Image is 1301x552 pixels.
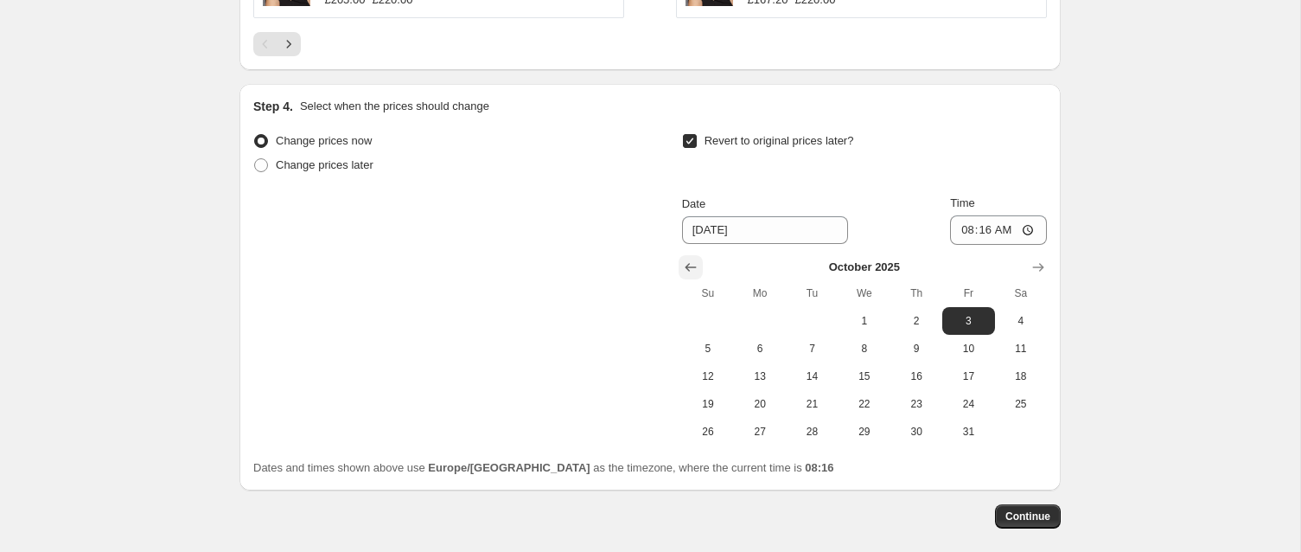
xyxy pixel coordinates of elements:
[793,286,831,300] span: Tu
[942,418,994,446] button: Friday October 31 2025
[845,425,883,439] span: 29
[682,197,705,210] span: Date
[253,461,834,474] span: Dates and times shown above use as the timezone, where the current time is
[839,335,890,363] button: Wednesday October 8 2025
[845,314,883,328] span: 1
[950,215,1047,245] input: 12:00
[689,425,727,439] span: 26
[845,342,883,356] span: 8
[793,425,831,439] span: 28
[839,363,890,390] button: Wednesday October 15 2025
[897,286,935,300] span: Th
[682,418,734,446] button: Sunday October 26 2025
[949,397,987,411] span: 24
[995,390,1047,418] button: Saturday October 25 2025
[734,279,786,307] th: Monday
[705,134,854,147] span: Revert to original prices later?
[949,314,987,328] span: 3
[793,342,831,356] span: 7
[741,286,779,300] span: Mo
[276,134,372,147] span: Change prices now
[741,425,779,439] span: 27
[689,369,727,383] span: 12
[845,397,883,411] span: 22
[689,342,727,356] span: 5
[741,397,779,411] span: 20
[1002,286,1040,300] span: Sa
[890,335,942,363] button: Thursday October 9 2025
[897,397,935,411] span: 23
[897,342,935,356] span: 9
[734,335,786,363] button: Monday October 6 2025
[942,363,994,390] button: Friday October 17 2025
[995,335,1047,363] button: Saturday October 11 2025
[682,216,848,244] input: 9/26/2025
[786,279,838,307] th: Tuesday
[845,369,883,383] span: 15
[890,307,942,335] button: Thursday October 2 2025
[734,390,786,418] button: Monday October 20 2025
[890,390,942,418] button: Thursday October 23 2025
[253,98,293,115] h2: Step 4.
[682,279,734,307] th: Sunday
[949,286,987,300] span: Fr
[995,307,1047,335] button: Saturday October 4 2025
[682,363,734,390] button: Sunday October 12 2025
[1002,342,1040,356] span: 11
[679,255,703,279] button: Show previous month, September 2025
[995,504,1061,529] button: Continue
[682,335,734,363] button: Sunday October 5 2025
[786,335,838,363] button: Tuesday October 7 2025
[949,342,987,356] span: 10
[897,314,935,328] span: 2
[890,279,942,307] th: Thursday
[839,390,890,418] button: Wednesday October 22 2025
[845,286,883,300] span: We
[995,279,1047,307] th: Saturday
[1002,369,1040,383] span: 18
[897,425,935,439] span: 30
[786,363,838,390] button: Tuesday October 14 2025
[890,418,942,446] button: Thursday October 30 2025
[1005,510,1050,523] span: Continue
[300,98,489,115] p: Select when the prices should change
[741,369,779,383] span: 13
[253,32,301,56] nav: Pagination
[942,279,994,307] th: Friday
[897,369,935,383] span: 16
[839,418,890,446] button: Wednesday October 29 2025
[689,286,727,300] span: Su
[942,335,994,363] button: Friday October 10 2025
[793,369,831,383] span: 14
[734,418,786,446] button: Monday October 27 2025
[689,397,727,411] span: 19
[682,390,734,418] button: Sunday October 19 2025
[277,32,301,56] button: Next
[793,397,831,411] span: 21
[428,461,590,474] b: Europe/[GEOGRAPHIC_DATA]
[276,158,373,171] span: Change prices later
[995,363,1047,390] button: Saturday October 18 2025
[1026,255,1050,279] button: Show next month, November 2025
[1002,397,1040,411] span: 25
[1002,314,1040,328] span: 4
[741,342,779,356] span: 6
[805,461,833,474] b: 08:16
[949,369,987,383] span: 17
[942,307,994,335] button: Friday October 3 2025
[942,390,994,418] button: Friday October 24 2025
[786,418,838,446] button: Tuesday October 28 2025
[734,363,786,390] button: Monday October 13 2025
[839,307,890,335] button: Wednesday October 1 2025
[786,390,838,418] button: Tuesday October 21 2025
[949,425,987,439] span: 31
[890,363,942,390] button: Thursday October 16 2025
[839,279,890,307] th: Wednesday
[950,196,974,209] span: Time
